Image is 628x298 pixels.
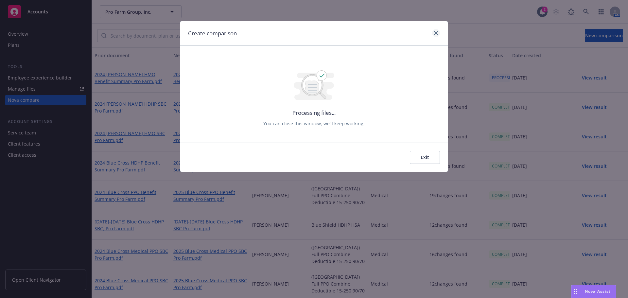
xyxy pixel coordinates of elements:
[432,29,440,37] a: close
[188,29,237,38] h1: Create comparison
[571,285,580,298] div: Drag to move
[571,285,616,298] button: Nova Assist
[585,289,611,294] span: Nova Assist
[263,120,365,127] p: You can close this window, we’ll keep working.
[410,151,440,164] button: Exit
[292,109,336,117] p: Processing files...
